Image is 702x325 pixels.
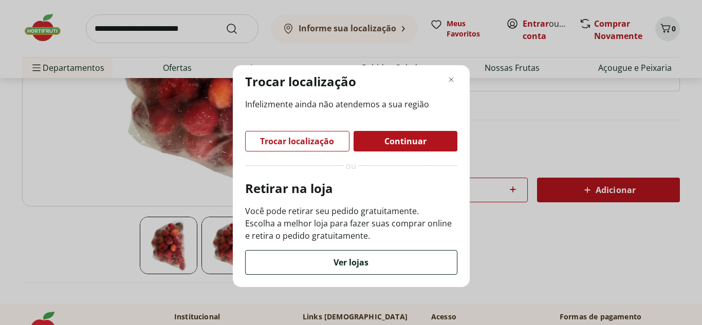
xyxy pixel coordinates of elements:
button: Fechar modal de regionalização [445,73,457,86]
div: Modal de regionalização [233,65,470,287]
span: Ver lojas [334,258,368,266]
span: Continuar [384,137,427,145]
span: Trocar localização [260,137,334,145]
p: Retirar na loja [245,180,457,197]
button: Continuar [354,131,457,151]
button: Trocar localização [245,131,349,151]
span: ou [346,160,356,172]
span: Infelizmente ainda não atendemos a sua região [245,98,457,110]
button: Ver lojas [245,250,457,275]
p: Você pode retirar seu pedido gratuitamente. Escolha a melhor loja para fazer suas comprar online ... [245,205,457,242]
p: Trocar localização [245,73,356,90]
